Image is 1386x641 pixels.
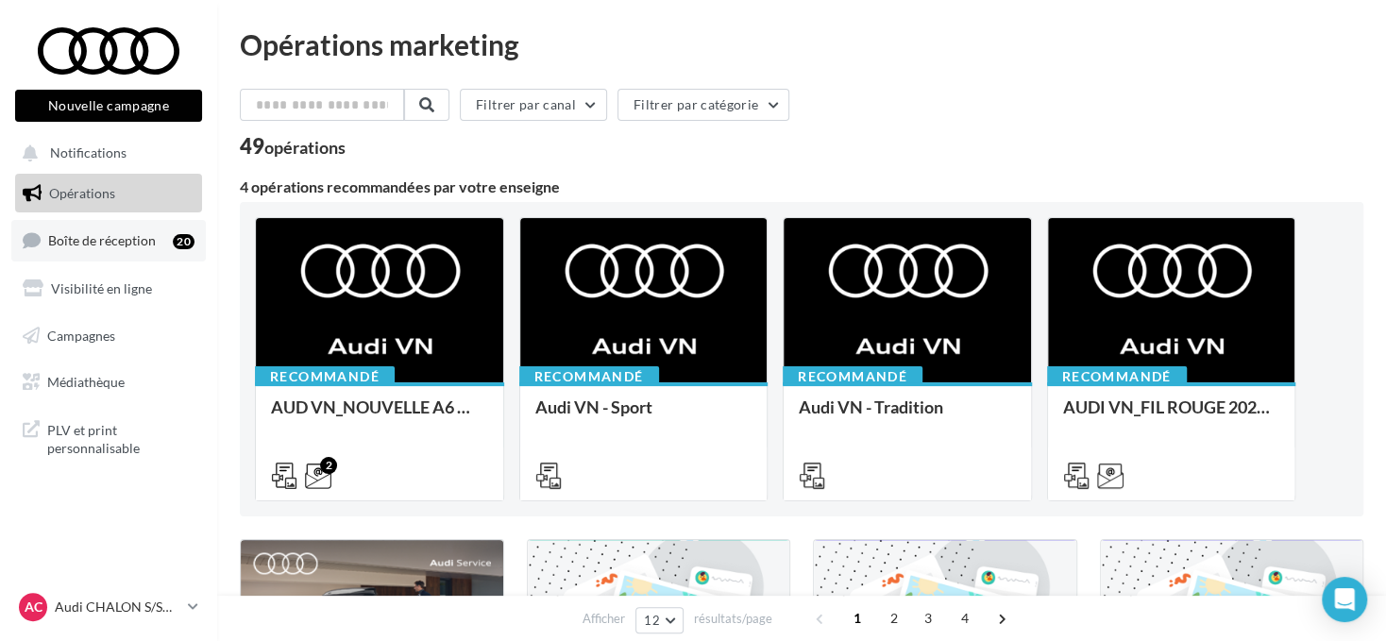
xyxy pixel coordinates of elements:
[48,232,156,248] span: Boîte de réception
[320,457,337,474] div: 2
[11,316,206,356] a: Campagnes
[1322,577,1367,622] div: Open Intercom Messenger
[635,607,684,633] button: 12
[264,139,346,156] div: opérations
[255,366,395,387] div: Recommandé
[240,179,1363,194] div: 4 opérations recommandées par votre enseigne
[11,363,206,402] a: Médiathèque
[173,234,194,249] div: 20
[47,417,194,458] span: PLV et print personnalisable
[15,90,202,122] button: Nouvelle campagne
[49,185,115,201] span: Opérations
[240,136,346,157] div: 49
[799,397,1016,435] div: Audi VN - Tradition
[460,89,607,121] button: Filtrer par canal
[1047,366,1187,387] div: Recommandé
[913,603,943,633] span: 3
[617,89,789,121] button: Filtrer par catégorie
[519,366,659,387] div: Recommandé
[583,610,625,628] span: Afficher
[11,220,206,261] a: Boîte de réception20
[240,30,1363,59] div: Opérations marketing
[11,269,206,309] a: Visibilité en ligne
[950,603,980,633] span: 4
[11,410,206,465] a: PLV et print personnalisable
[11,174,206,213] a: Opérations
[271,397,488,435] div: AUD VN_NOUVELLE A6 e-tron
[842,603,872,633] span: 1
[879,603,909,633] span: 2
[644,613,660,628] span: 12
[535,397,752,435] div: Audi VN - Sport
[783,366,922,387] div: Recommandé
[15,589,202,625] a: AC Audi CHALON S/SAONE
[55,598,180,616] p: Audi CHALON S/SAONE
[47,327,115,343] span: Campagnes
[25,598,42,616] span: AC
[47,374,125,390] span: Médiathèque
[51,280,152,296] span: Visibilité en ligne
[1063,397,1280,435] div: AUDI VN_FIL ROUGE 2025 - A1, Q2, Q3, Q5 et Q4 e-tron
[694,610,772,628] span: résultats/page
[50,145,127,161] span: Notifications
